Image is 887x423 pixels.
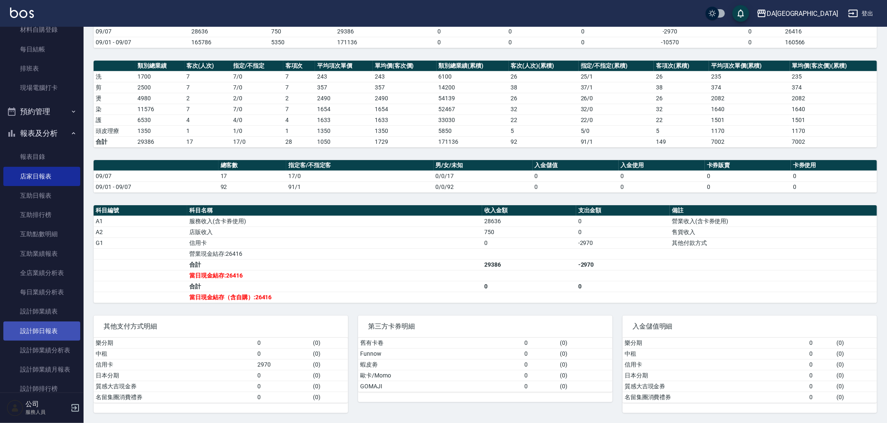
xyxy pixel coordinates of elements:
[185,71,231,82] td: 7
[509,82,579,93] td: 38
[558,338,613,349] td: ( 0 )
[368,322,602,331] span: 第三方卡券明細
[255,370,311,381] td: 0
[286,160,434,171] th: 指定客/不指定客
[579,115,654,125] td: 22 / 0
[358,338,613,392] table: a dense table
[3,167,80,186] a: 店家日報表
[94,392,255,403] td: 名留集團消費禮券
[623,359,807,370] td: 信用卡
[522,381,557,392] td: 0
[717,26,783,37] td: 0
[790,104,877,115] td: 1640
[94,115,135,125] td: 護
[835,370,877,381] td: ( 0 )
[94,338,255,349] td: 樂分期
[623,338,807,349] td: 樂分期
[558,359,613,370] td: ( 0 )
[579,104,654,115] td: 32 / 0
[94,348,255,359] td: 中租
[623,348,807,359] td: 中租
[269,37,335,48] td: 5350
[94,381,255,392] td: 質感大吉現金券
[94,160,877,193] table: a dense table
[434,171,533,181] td: 0/0/17
[705,181,791,192] td: 0
[373,104,437,115] td: 1654
[335,37,401,48] td: 171136
[558,348,613,359] td: ( 0 )
[477,26,543,37] td: 0
[437,93,509,104] td: 54139
[94,359,255,370] td: 信用卡
[94,237,187,248] td: G1
[437,71,509,82] td: 6100
[482,259,576,270] td: 29386
[654,93,709,104] td: 26
[437,104,509,115] td: 52467
[3,341,80,360] a: 設計師業績分析表
[94,82,135,93] td: 剪
[654,82,709,93] td: 38
[790,115,877,125] td: 1501
[753,5,841,22] button: DA[GEOGRAPHIC_DATA]
[104,322,338,331] span: 其他支付方式明細
[231,104,283,115] td: 7 / 0
[835,348,877,359] td: ( 0 )
[509,136,579,147] td: 92
[623,370,807,381] td: 日本分期
[434,160,533,171] th: 男/女/未知
[576,216,670,227] td: 0
[482,237,576,248] td: 0
[315,125,373,136] td: 1350
[576,281,670,292] td: 0
[187,205,482,216] th: 科目名稱
[94,370,255,381] td: 日本分期
[231,125,283,136] td: 1 / 0
[791,160,877,171] th: 卡券使用
[94,71,135,82] td: 洗
[522,359,557,370] td: 0
[286,181,434,192] td: 91/1
[358,348,522,359] td: Funnow
[255,381,311,392] td: 0
[835,381,877,392] td: ( 0 )
[94,125,135,136] td: 頭皮理療
[3,59,80,78] a: 排班表
[283,136,315,147] td: 28
[3,244,80,263] a: 互助業績報表
[533,181,619,192] td: 0
[255,348,311,359] td: 0
[835,338,877,349] td: ( 0 )
[3,321,80,341] a: 設計師日報表
[670,205,877,216] th: 備註
[533,160,619,171] th: 入金儲值
[633,322,867,331] span: 入金儲值明細
[185,82,231,93] td: 7
[94,216,187,227] td: A1
[187,237,482,248] td: 信用卡
[94,7,877,48] table: a dense table
[358,381,522,392] td: GOMAJI
[807,392,834,403] td: 0
[187,292,482,303] td: 當日現金結存（含自購）:26416
[623,338,877,403] table: a dense table
[269,26,335,37] td: 750
[283,93,315,104] td: 2
[522,370,557,381] td: 0
[705,160,791,171] th: 卡券販賣
[709,93,790,104] td: 2082
[187,259,482,270] td: 合計
[3,186,80,205] a: 互助日報表
[3,147,80,166] a: 報表目錄
[3,224,80,244] a: 互助點數明細
[311,348,348,359] td: ( 0 )
[283,125,315,136] td: 1
[3,302,80,321] a: 設計師業績表
[509,125,579,136] td: 5
[558,381,613,392] td: ( 0 )
[3,263,80,283] a: 全店業績分析表
[482,227,576,237] td: 750
[286,171,434,181] td: 17/0
[94,37,189,48] td: 09/01 - 09/07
